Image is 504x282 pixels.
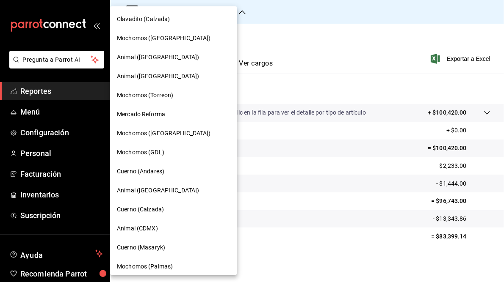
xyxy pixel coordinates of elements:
[110,257,237,276] div: Mochomos (Palmas)
[117,53,199,62] span: Animal ([GEOGRAPHIC_DATA])
[117,91,173,100] span: Mochomos (Torreon)
[110,67,237,86] div: Animal ([GEOGRAPHIC_DATA])
[117,129,211,138] span: Mochomos ([GEOGRAPHIC_DATA])
[117,148,164,157] span: Mochomos (GDL)
[110,10,237,29] div: Clavadito (Calzada)
[117,262,173,271] span: Mochomos (Palmas)
[117,110,165,119] span: Mercado Reforma
[110,86,237,105] div: Mochomos (Torreon)
[110,124,237,143] div: Mochomos ([GEOGRAPHIC_DATA])
[110,143,237,162] div: Mochomos (GDL)
[117,15,170,24] span: Clavadito (Calzada)
[110,238,237,257] div: Cuerno (Masaryk)
[117,224,158,233] span: Animal (CDMX)
[110,105,237,124] div: Mercado Reforma
[110,29,237,48] div: Mochomos ([GEOGRAPHIC_DATA])
[117,186,199,195] span: Animal ([GEOGRAPHIC_DATA])
[117,72,199,81] span: Animal ([GEOGRAPHIC_DATA])
[110,162,237,181] div: Cuerno (Andares)
[117,34,211,43] span: Mochomos ([GEOGRAPHIC_DATA])
[117,205,164,214] span: Cuerno (Calzada)
[110,219,237,238] div: Animal (CDMX)
[110,200,237,219] div: Cuerno (Calzada)
[117,167,164,176] span: Cuerno (Andares)
[110,181,237,200] div: Animal ([GEOGRAPHIC_DATA])
[117,243,165,252] span: Cuerno (Masaryk)
[110,48,237,67] div: Animal ([GEOGRAPHIC_DATA])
